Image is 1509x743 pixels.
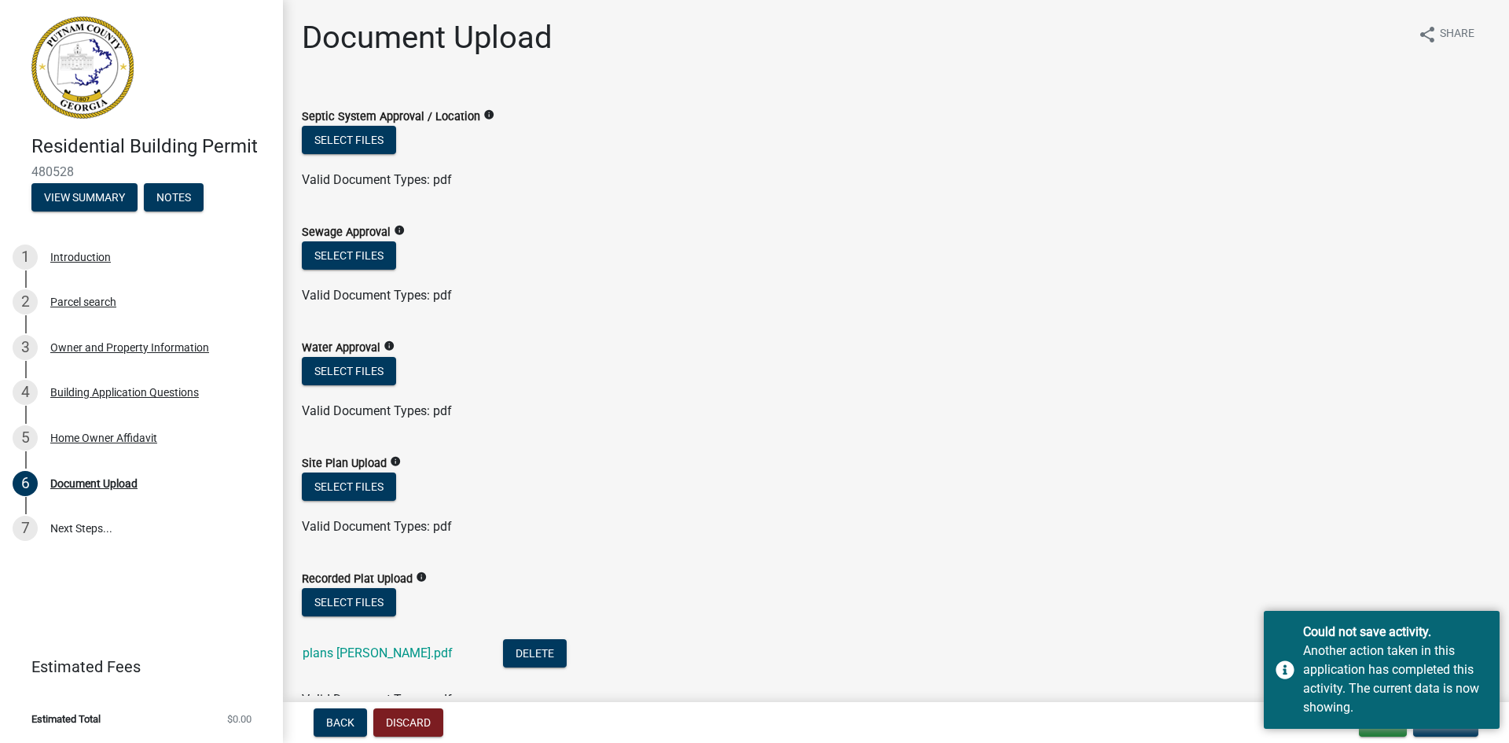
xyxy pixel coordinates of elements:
[302,588,396,616] button: Select files
[13,516,38,541] div: 7
[50,478,138,489] div: Document Upload
[1418,25,1437,44] i: share
[50,432,157,443] div: Home Owner Affidavit
[13,289,38,314] div: 2
[31,17,134,119] img: Putnam County, Georgia
[503,639,567,668] button: Delete
[31,183,138,211] button: View Summary
[483,109,494,120] i: info
[50,252,111,263] div: Introduction
[302,288,452,303] span: Valid Document Types: pdf
[302,343,380,354] label: Water Approval
[302,227,391,238] label: Sewage Approval
[50,296,116,307] div: Parcel search
[13,245,38,270] div: 1
[302,403,452,418] span: Valid Document Types: pdf
[50,342,209,353] div: Owner and Property Information
[31,192,138,204] wm-modal-confirm: Summary
[384,340,395,351] i: info
[31,164,251,179] span: 480528
[302,458,387,469] label: Site Plan Upload
[13,380,38,405] div: 4
[302,357,396,385] button: Select files
[13,335,38,360] div: 3
[13,425,38,451] div: 5
[302,574,413,585] label: Recorded Plat Upload
[394,225,405,236] i: info
[1440,25,1474,44] span: Share
[326,716,354,729] span: Back
[302,692,452,707] span: Valid Document Types: pdf
[373,708,443,737] button: Discard
[144,192,204,204] wm-modal-confirm: Notes
[302,19,553,57] h1: Document Upload
[416,572,427,583] i: info
[503,647,567,662] wm-modal-confirm: Delete Document
[31,714,101,724] span: Estimated Total
[13,651,258,682] a: Estimated Fees
[1303,623,1488,642] div: Could not save activity.
[13,471,38,496] div: 6
[31,135,270,158] h4: Residential Building Permit
[1405,19,1487,50] button: shareShare
[302,241,396,270] button: Select files
[303,646,453,660] a: plans [PERSON_NAME].pdf
[50,387,199,398] div: Building Application Questions
[302,112,480,123] label: Septic System Approval / Location
[227,714,251,724] span: $0.00
[302,126,396,154] button: Select files
[144,183,204,211] button: Notes
[1303,642,1488,717] div: Another action taken in this application has completed this activity. The current data is now sho...
[390,456,401,467] i: info
[302,519,452,534] span: Valid Document Types: pdf
[302,172,452,187] span: Valid Document Types: pdf
[314,708,367,737] button: Back
[302,473,396,501] button: Select files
